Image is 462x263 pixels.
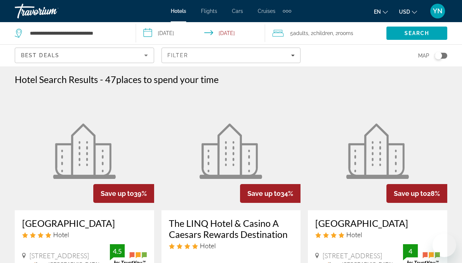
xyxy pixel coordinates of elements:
img: Westgate Las Vegas Resort and Casino [346,124,409,179]
span: rooms [338,30,353,36]
a: The LINQ Hotel & Casino A Caesars Rewards Destination [161,92,301,210]
a: Westgate Las Vegas Resort and Casino [308,92,447,210]
span: USD [399,9,410,15]
span: Save up to [101,190,134,197]
div: 34% [240,184,301,203]
span: YN [433,7,442,15]
div: 4 star Hotel [169,242,293,250]
span: , 2 [333,28,353,38]
a: The LINQ Hotel & Casino A Caesars Rewards Destination [169,218,293,240]
button: Toggle map [429,52,447,59]
input: Search hotel destination [29,28,125,39]
button: Change language [374,6,388,17]
div: 39% [93,184,154,203]
a: [GEOGRAPHIC_DATA] [315,218,440,229]
button: User Menu [428,3,447,19]
span: Map [418,51,429,61]
button: Extra navigation items [283,5,291,17]
h2: 47 [105,74,219,85]
span: [STREET_ADDRESS] [29,252,89,260]
span: Save up to [394,190,427,197]
a: [GEOGRAPHIC_DATA] [22,218,147,229]
span: Best Deals [21,52,59,58]
a: Travorium [15,1,88,21]
span: Hotel [200,242,216,250]
img: Palace Station Hotel and Casino [53,124,116,179]
a: Palace Station Hotel and Casino [15,92,154,210]
h1: Hotel Search Results [15,74,98,85]
span: Save up to [247,190,281,197]
img: The LINQ Hotel & Casino A Caesars Rewards Destination [199,124,262,179]
button: Select check in and out date [136,22,265,44]
button: Filters [161,48,301,63]
span: 5 [290,28,308,38]
span: Adults [293,30,308,36]
span: Children [313,30,333,36]
span: places to spend your time [116,74,219,85]
iframe: Button to launch messaging window [433,233,456,257]
div: 4.5 [110,247,125,256]
a: Cruises [258,8,275,14]
span: Hotel [346,231,362,239]
div: 4 [403,247,418,256]
div: 28% [386,184,447,203]
button: Change currency [399,6,417,17]
mat-select: Sort by [21,51,148,60]
button: Travelers: 5 adults, 2 children [265,22,386,44]
span: Filter [167,52,188,58]
a: Flights [201,8,217,14]
button: Search [386,27,447,40]
a: Hotels [171,8,186,14]
a: Cars [232,8,243,14]
span: [STREET_ADDRESS] [323,252,382,260]
span: , 2 [308,28,333,38]
span: - [100,74,103,85]
span: en [374,9,381,15]
div: 4 star Hotel [22,231,147,239]
span: Search [404,30,430,36]
div: 4 star Hotel [315,231,440,239]
span: Hotel [53,231,69,239]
